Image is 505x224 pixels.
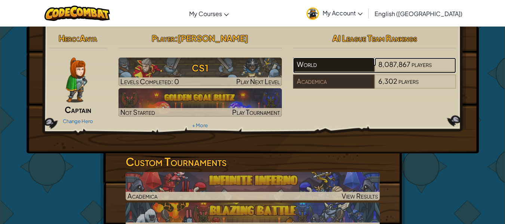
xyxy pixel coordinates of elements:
img: Golden Goal [118,88,282,117]
img: avatar [307,7,319,20]
a: Play Next Level [118,58,282,86]
span: [PERSON_NAME] [178,33,248,43]
span: Not Started [120,108,155,116]
span: English ([GEOGRAPHIC_DATA]) [375,10,462,18]
h3: Custom Tournaments [126,153,380,170]
span: Player [152,33,175,43]
a: Not StartedPlay Tournament [118,88,282,117]
div: Academica [293,74,375,89]
img: Infinite Inferno [126,172,380,200]
span: AI League Team Rankings [332,33,417,43]
a: English ([GEOGRAPHIC_DATA]) [371,3,466,24]
span: players [412,60,432,68]
span: My Courses [189,10,222,18]
span: Captain [65,104,91,115]
span: 8,087,867 [378,60,410,68]
span: players [398,77,419,85]
a: Change Hero [63,118,93,124]
a: + More [192,122,208,128]
span: Academica [127,191,157,200]
img: CS1 [118,58,282,86]
span: Play Tournament [232,108,280,116]
span: Play Next Level [236,77,280,86]
div: World [293,58,375,72]
span: Hero [59,33,77,43]
span: 6,302 [378,77,397,85]
a: Academica6,302players [293,82,456,90]
span: Levels Completed: 0 [120,77,179,86]
img: CodeCombat logo [44,6,110,21]
span: : [77,33,80,43]
span: My Account [323,9,363,17]
span: Anya [80,33,97,43]
a: My Courses [185,3,233,24]
span: View Results [342,191,378,200]
h3: CS1 [118,59,282,76]
img: captain-pose.png [66,58,87,102]
a: AcademicaView Results [126,172,380,200]
span: : [175,33,178,43]
a: My Account [303,1,366,25]
a: World8,087,867players [293,65,456,73]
